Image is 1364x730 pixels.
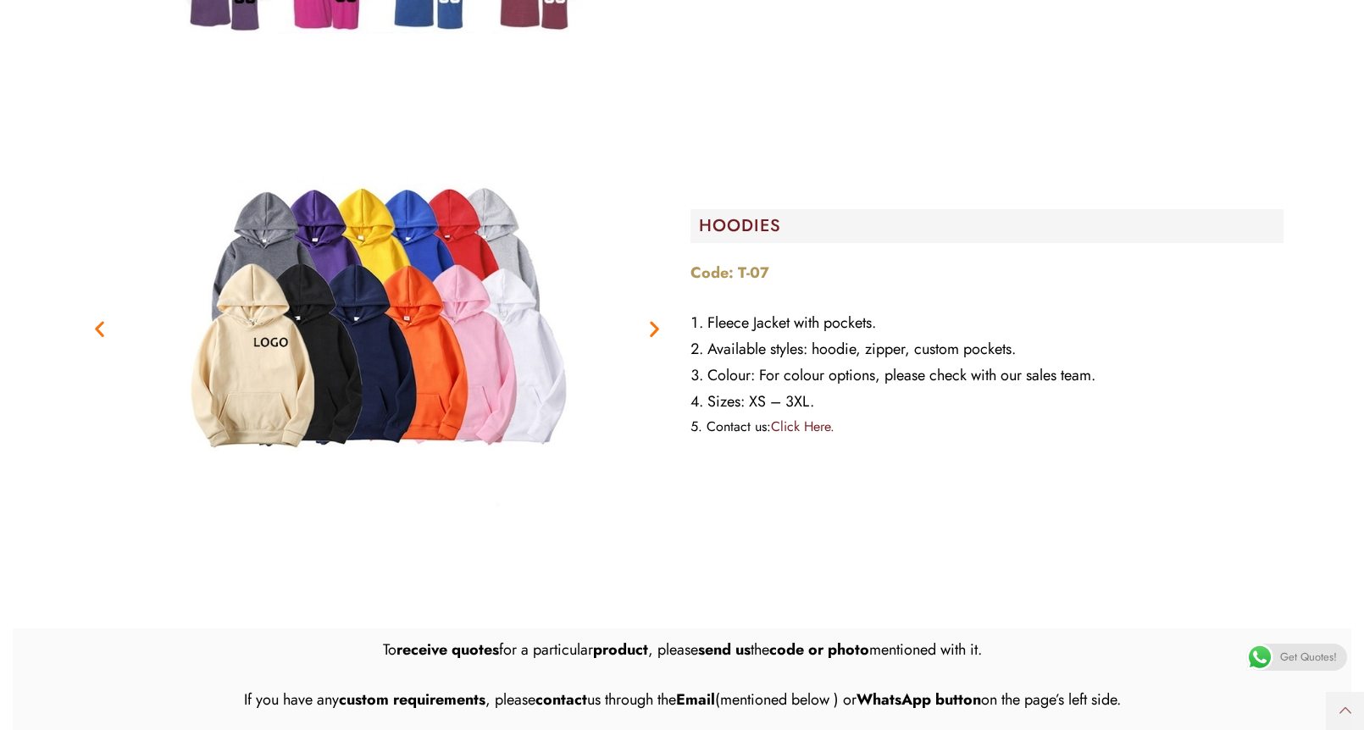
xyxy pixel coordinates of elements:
[89,318,110,339] div: Previous slide
[339,689,485,711] strong: custom requirements
[707,312,876,334] span: Fleece Jacket with pockets.
[1280,644,1337,671] span: Get Quotes!
[396,639,499,661] strong: receive quotes
[165,117,589,540] img: 6-4
[676,689,715,711] strong: Email
[690,415,1284,439] li: Contact us:
[699,218,1284,235] h2: HOODIES
[707,364,1095,386] span: Colour: For colour options, please check with our sales team.
[80,117,674,540] div: Image Carousel
[535,689,587,711] strong: contact
[707,390,814,412] span: Sizes: XS – 3XL.
[690,262,769,284] strong: Code: T-07
[644,318,665,339] div: Next slide
[698,639,751,661] strong: send us
[593,639,648,661] strong: product
[771,417,834,436] a: Click Here.
[80,117,674,540] div: 1 / 3
[857,689,981,711] strong: WhatsApp button
[80,637,1284,663] p: To for a particular , please the mentioned with it.
[80,687,1284,713] p: If you have any , please us through the (mentioned below ) or on the page’s left side.
[769,639,869,661] strong: code or photo
[707,338,1016,360] span: Available styles: hoodie, zipper, custom pockets.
